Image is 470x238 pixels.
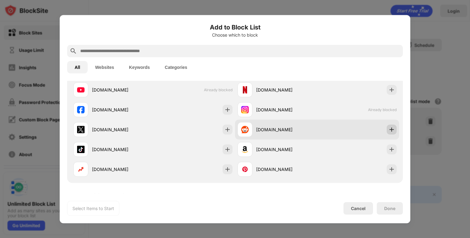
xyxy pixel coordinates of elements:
[67,192,132,198] div: Your Top Visited Websites
[77,165,85,173] img: favicons
[77,86,85,93] img: favicons
[384,206,395,211] div: Done
[72,205,114,211] div: Select Items to Start
[241,106,249,113] img: favicons
[241,165,249,173] img: favicons
[92,166,153,173] div: [DOMAIN_NAME]
[122,61,157,73] button: Keywords
[256,87,317,93] div: [DOMAIN_NAME]
[368,107,397,112] span: Already blocked
[157,61,195,73] button: Categories
[256,166,317,173] div: [DOMAIN_NAME]
[88,61,122,73] button: Websites
[256,126,317,133] div: [DOMAIN_NAME]
[256,106,317,113] div: [DOMAIN_NAME]
[92,87,153,93] div: [DOMAIN_NAME]
[77,106,85,113] img: favicons
[241,146,249,153] img: favicons
[241,126,249,133] img: favicons
[256,146,317,153] div: [DOMAIN_NAME]
[67,22,403,32] h6: Add to Block List
[92,126,153,133] div: [DOMAIN_NAME]
[241,86,249,93] img: favicons
[67,32,403,37] div: Choose which to block
[92,106,153,113] div: [DOMAIN_NAME]
[77,126,85,133] img: favicons
[67,61,88,73] button: All
[351,206,366,211] div: Cancel
[92,146,153,153] div: [DOMAIN_NAME]
[204,88,233,92] span: Already blocked
[70,47,77,55] img: search.svg
[77,146,85,153] img: favicons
